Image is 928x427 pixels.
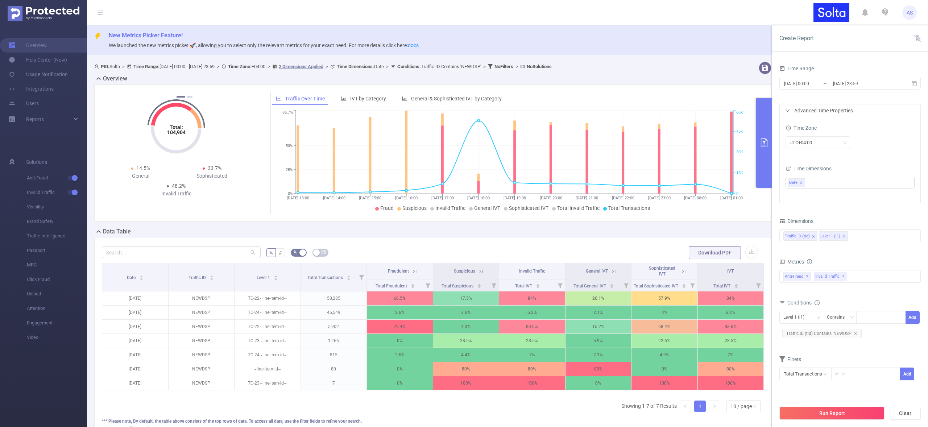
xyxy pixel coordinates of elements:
[820,232,840,241] div: Level 1 (l1)
[27,330,87,345] span: Video
[337,64,374,69] b: Time Dimensions :
[9,82,54,96] a: Integrations
[890,407,921,420] button: Clear
[388,269,409,274] span: Fraudulent
[301,376,367,390] p: 7
[367,362,433,376] p: 0%
[783,79,842,88] input: Start date
[565,362,631,376] p: 80%
[136,165,150,171] span: 14.5%
[565,291,631,305] p: 26.1%
[621,401,677,412] li: Showing 1-7 of 7 Results
[494,64,513,69] b: No Filters
[94,33,101,40] i: icon: thunderbolt
[854,332,857,335] i: icon: close
[631,348,697,362] p: 4.9%
[187,96,192,98] button: 2
[779,218,813,224] span: Dimensions
[235,291,301,305] p: TC-22~line-item-id~
[827,311,850,323] div: Contains
[807,259,812,264] i: icon: info-circle
[307,275,344,280] span: Total Transactions
[235,334,301,348] p: TC-23~line-item-id~
[282,111,293,115] tspan: 86.7%
[477,285,481,287] i: icon: caret-down
[176,172,248,180] div: Sophisticated
[683,404,688,409] i: icon: left
[384,64,391,69] span: >
[680,401,691,412] li: Previous Page
[103,74,127,83] h2: Overview
[431,196,453,200] tspan: [DATE] 17:00
[698,334,764,348] p: 28.5%
[139,277,143,279] i: icon: caret-down
[380,205,394,211] span: Fraud
[610,283,614,285] i: icon: caret-up
[235,320,301,333] p: TC-22~line-item-id~
[350,96,386,101] span: IVT by Category
[786,108,790,113] i: icon: right
[301,291,367,305] p: 50,285
[499,362,565,376] p: 80%
[513,64,520,69] span: >
[499,306,565,319] p: 6.2%
[9,96,39,111] a: Users
[631,376,697,390] p: 100%
[610,285,614,287] i: icon: caret-down
[489,279,499,291] i: Filter menu
[812,235,815,239] i: icon: close
[9,53,67,67] a: Help Center (New)
[907,5,913,20] span: AS
[481,64,488,69] span: >
[682,283,686,285] i: icon: caret-up
[120,64,127,69] span: >
[631,291,697,305] p: 57.9%
[499,291,565,305] p: 84%
[539,196,562,200] tspan: [DATE] 20:00
[814,272,847,281] span: Invalid Traffic
[586,269,608,274] span: General IVT
[782,329,862,338] span: Traffic ID (tid) Contains 'NEWDSP'
[102,320,168,333] p: [DATE]
[499,334,565,348] p: 28.5%
[188,275,207,280] span: Traffic ID
[210,274,214,277] i: icon: caret-up
[842,235,846,239] i: icon: close
[906,311,920,324] button: Add
[467,196,490,200] tspan: [DATE] 18:00
[536,283,540,287] div: Sort
[433,362,499,376] p: 80%
[367,334,433,348] p: 0%
[565,376,631,390] p: 0%
[323,196,345,200] tspan: [DATE] 14:00
[631,306,697,319] p: 4%
[169,376,235,390] p: NEWDSP
[27,200,87,214] span: Visibility
[433,376,499,390] p: 100%
[720,196,743,200] tspan: [DATE] 01:00
[27,258,87,272] span: MRC
[301,320,367,333] p: 5,902
[734,285,738,287] i: icon: caret-down
[783,272,811,281] span: Anti-Fraud
[682,283,686,287] div: Sort
[109,32,183,39] span: New Metrics Picker Feature!
[139,274,143,277] i: icon: caret-up
[411,285,415,287] i: icon: caret-down
[322,250,326,254] i: icon: table
[515,283,533,289] span: Total IVT
[8,6,79,21] img: Protected Media
[367,348,433,362] p: 2.6%
[169,306,235,319] p: NEWDSP
[433,320,499,333] p: 4.3%
[367,306,433,319] p: 2.6%
[694,401,706,412] li: 1
[9,67,68,82] a: Usage Notification
[576,196,598,200] tspan: [DATE] 21:00
[698,376,764,390] p: 100%
[27,287,87,301] span: Unified
[376,283,408,289] span: Total Fraudulent
[736,191,738,196] tspan: 0
[519,269,545,274] span: Invalid Traffic
[27,272,87,287] span: Click Fraud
